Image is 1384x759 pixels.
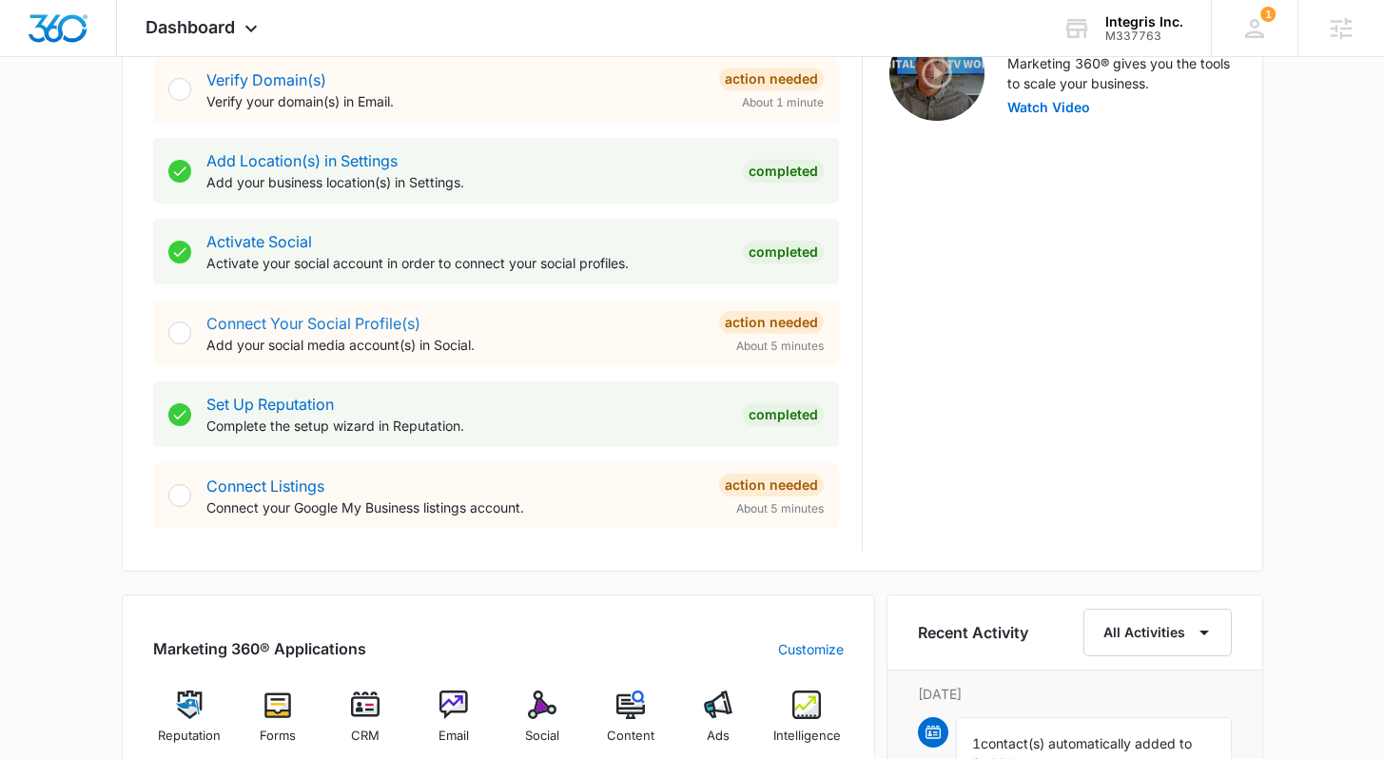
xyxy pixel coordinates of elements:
[418,691,491,759] a: Email
[206,477,324,496] a: Connect Listings
[241,691,314,759] a: Forms
[206,314,420,333] a: Connect Your Social Profile(s)
[770,691,844,759] a: Intelligence
[778,639,844,659] a: Customize
[918,621,1028,644] h6: Recent Activity
[351,727,380,746] span: CRM
[1260,7,1276,22] span: 1
[607,727,654,746] span: Content
[506,691,579,759] a: Social
[206,395,334,414] a: Set Up Reputation
[206,70,326,89] a: Verify Domain(s)
[736,500,824,517] span: About 5 minutes
[206,151,398,170] a: Add Location(s) in Settings
[206,416,728,436] p: Complete the setup wizard in Reputation.
[329,691,402,759] a: CRM
[719,474,824,496] div: Action Needed
[736,338,824,355] span: About 5 minutes
[206,253,728,273] p: Activate your social account in order to connect your social profiles.
[682,691,755,759] a: Ads
[594,691,667,759] a: Content
[1083,609,1232,656] button: All Activities
[743,160,824,183] div: Completed
[260,727,296,746] span: Forms
[742,94,824,111] span: About 1 minute
[719,68,824,90] div: Action Needed
[206,172,728,192] p: Add your business location(s) in Settings.
[439,727,469,746] span: Email
[719,311,824,334] div: Action Needed
[707,727,730,746] span: Ads
[1007,101,1090,114] button: Watch Video
[206,232,312,251] a: Activate Social
[153,637,366,660] h2: Marketing 360® Applications
[146,17,235,37] span: Dashboard
[153,691,226,759] a: Reputation
[206,335,704,355] p: Add your social media account(s) in Social.
[206,497,704,517] p: Connect your Google My Business listings account.
[525,727,559,746] span: Social
[743,403,824,426] div: Completed
[972,735,981,751] span: 1
[206,91,704,111] p: Verify your domain(s) in Email.
[1105,14,1183,29] div: account name
[918,684,1232,704] p: [DATE]
[743,241,824,263] div: Completed
[1260,7,1276,22] div: notifications count
[773,727,841,746] span: Intelligence
[1007,53,1232,93] p: Marketing 360® gives you the tools to scale your business.
[889,26,984,121] img: Intro Video
[158,727,221,746] span: Reputation
[1105,29,1183,43] div: account id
